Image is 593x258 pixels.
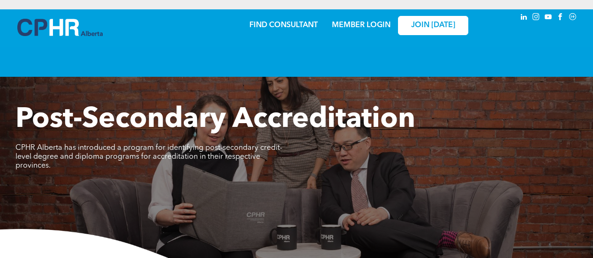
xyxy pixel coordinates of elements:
img: A blue and white logo for cp alberta [17,19,103,36]
span: CPHR Alberta has introduced a program for identifying post-secondary credit-level degree and dipl... [15,144,282,170]
a: facebook [555,12,566,24]
a: JOIN [DATE] [398,16,468,35]
a: instagram [531,12,541,24]
span: Post-Secondary Accreditation [15,106,415,134]
a: MEMBER LOGIN [332,22,390,29]
a: youtube [543,12,554,24]
a: Social network [568,12,578,24]
a: FIND CONSULTANT [249,22,318,29]
span: JOIN [DATE] [411,21,455,30]
a: linkedin [519,12,529,24]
